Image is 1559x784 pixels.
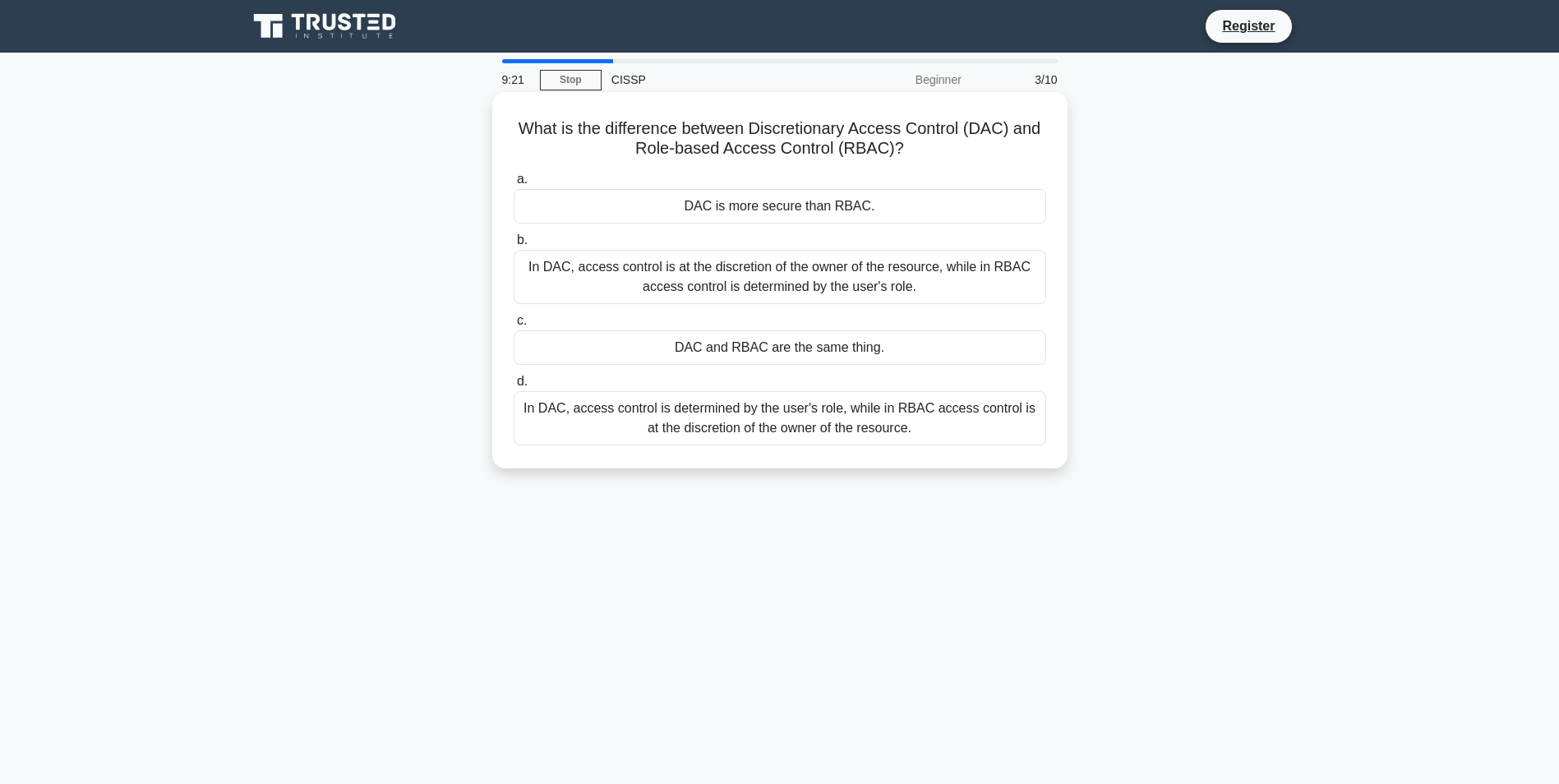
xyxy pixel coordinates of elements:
[517,172,528,186] span: a.
[1212,16,1285,36] a: Register
[512,118,1048,159] h5: What is the difference between Discretionary Access Control (DAC) and Role-based Access Control (...
[517,374,528,388] span: d.
[602,63,828,96] div: CISSP
[971,63,1068,96] div: 3/10
[540,70,602,90] a: Stop
[517,313,527,327] span: c.
[514,189,1046,224] div: DAC is more secure than RBAC.
[514,250,1046,304] div: In DAC, access control is at the discretion of the owner of the resource, while in RBAC access co...
[517,233,528,247] span: b.
[514,330,1046,365] div: DAC and RBAC are the same thing.
[492,63,540,96] div: 9:21
[514,391,1046,445] div: In DAC, access control is determined by the user's role, while in RBAC access control is at the d...
[828,63,971,96] div: Beginner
